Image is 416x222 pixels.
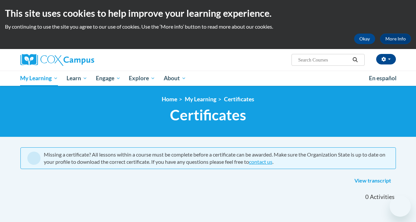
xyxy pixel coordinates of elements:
span: Learn [67,74,87,82]
span: Activities [370,193,395,201]
span: Engage [96,74,121,82]
a: View transcript [349,176,396,186]
a: Home [162,96,177,103]
a: Cox Campus [20,54,139,66]
input: Search Courses [297,56,350,64]
a: My Learning [16,71,63,86]
a: More Info [380,34,411,44]
div: Missing a certificate? All lessons within a course must be complete before a certificate can be a... [44,151,389,165]
iframe: Button to launch messaging window [390,196,411,217]
span: Explore [129,74,155,82]
a: My Learning [185,96,216,103]
button: Search [350,56,360,64]
a: Certificates [224,96,254,103]
a: About [159,71,190,86]
span: About [164,74,186,82]
a: Learn [62,71,92,86]
p: By continuing to use the site you agree to our use of cookies. Use the ‘More info’ button to read... [5,23,411,30]
button: Okay [354,34,375,44]
button: Account Settings [376,54,396,64]
span: En español [369,75,397,82]
span: My Learning [20,74,58,82]
span: Certificates [170,106,246,124]
a: Engage [92,71,125,86]
img: Cox Campus [20,54,94,66]
a: contact us [249,159,272,165]
h2: This site uses cookies to help improve your learning experience. [5,7,411,20]
a: Explore [125,71,159,86]
div: Main menu [15,71,401,86]
span: 0 [365,193,369,201]
a: En español [365,71,401,85]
